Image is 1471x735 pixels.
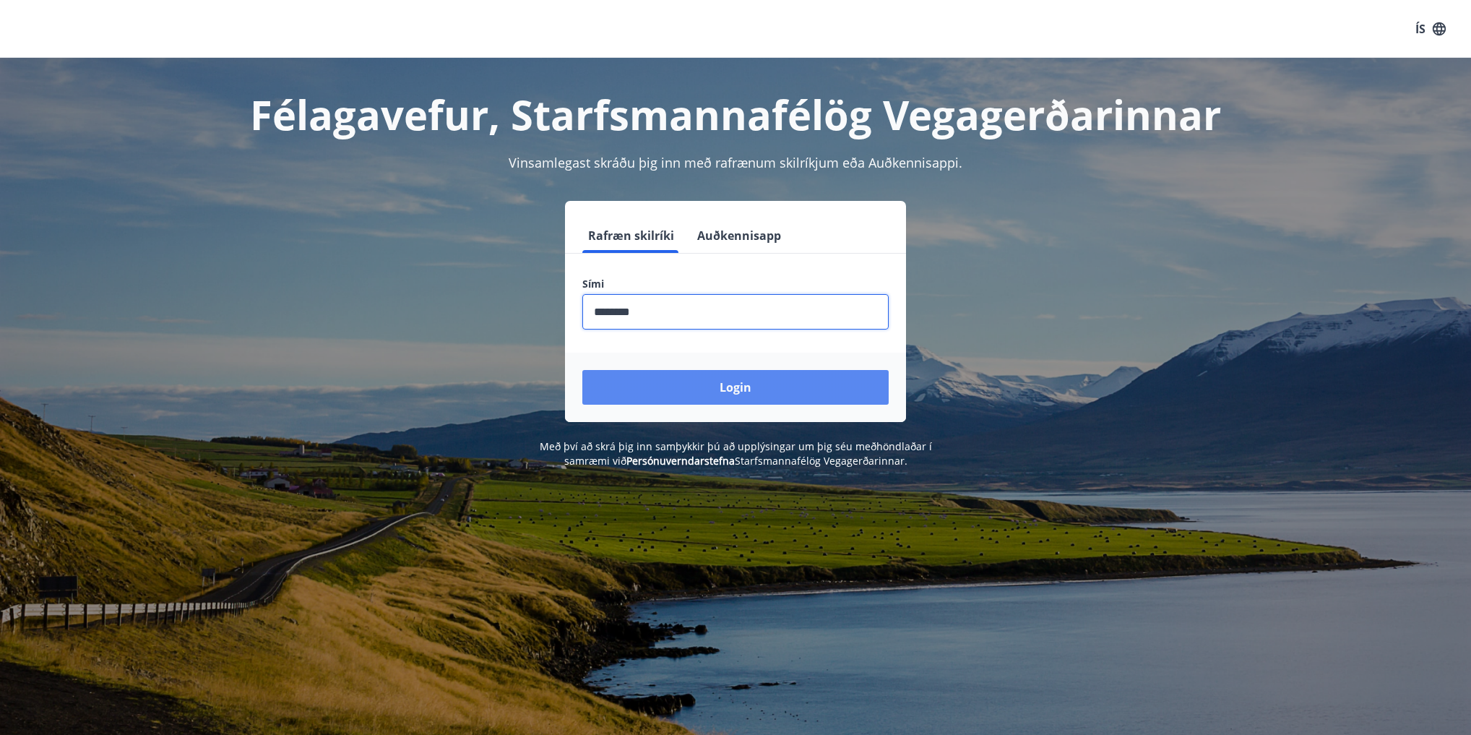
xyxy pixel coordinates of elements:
[582,218,680,253] button: Rafræn skilríki
[582,370,889,405] button: Login
[1407,16,1454,42] button: ÍS
[509,154,962,171] span: Vinsamlegast skráðu þig inn með rafrænum skilríkjum eða Auðkennisappi.
[691,218,787,253] button: Auðkennisapp
[540,439,932,468] span: Með því að skrá þig inn samþykkir þú að upplýsingar um þig séu meðhöndlaðar í samræmi við Starfsm...
[626,454,735,468] a: Persónuverndarstefna
[233,87,1238,142] h1: Félagavefur, Starfsmannafélög Vegagerðarinnar
[582,277,889,291] label: Sími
